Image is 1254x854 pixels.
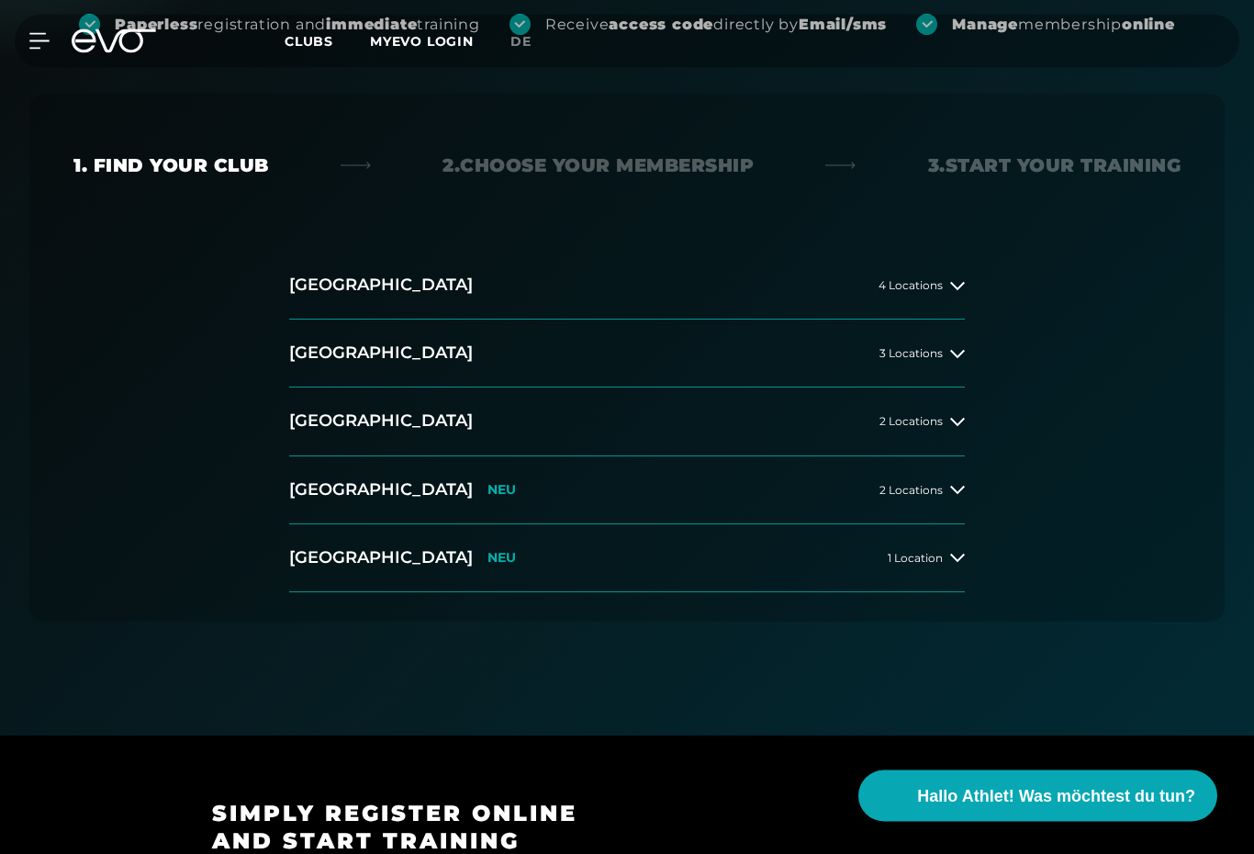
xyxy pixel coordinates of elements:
[289,320,965,388] button: [GEOGRAPHIC_DATA]3 Locations
[289,457,965,525] button: [GEOGRAPHIC_DATA]NEU2 Locations
[442,153,754,179] div: 2. Choose your membership
[879,485,943,497] span: 2 Locations
[73,153,269,179] div: 1. Find your club
[888,553,943,565] span: 1 Location
[289,343,473,365] h2: [GEOGRAPHIC_DATA]
[879,348,943,360] span: 3 Locations
[289,410,473,433] h2: [GEOGRAPHIC_DATA]
[289,253,965,320] button: [GEOGRAPHIC_DATA]4 Locations
[928,153,1181,179] div: 3. Start your Training
[879,280,943,292] span: 4 Locations
[289,547,473,570] h2: [GEOGRAPHIC_DATA]
[289,388,965,456] button: [GEOGRAPHIC_DATA]2 Locations
[510,33,532,50] span: de
[289,479,473,502] h2: [GEOGRAPHIC_DATA]
[858,770,1217,822] button: Hallo Athlet! Was möchtest du tun?
[370,33,474,50] a: MYEVO LOGIN
[285,33,333,50] span: Clubs
[285,32,370,50] a: Clubs
[879,416,943,428] span: 2 Locations
[487,551,516,567] p: NEU
[917,784,1195,809] span: Hallo Athlet! Was möchtest du tun?
[510,31,554,52] a: de
[289,525,965,593] button: [GEOGRAPHIC_DATA]NEU1 Location
[289,275,473,298] h2: [GEOGRAPHIC_DATA]
[487,483,516,499] p: NEU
